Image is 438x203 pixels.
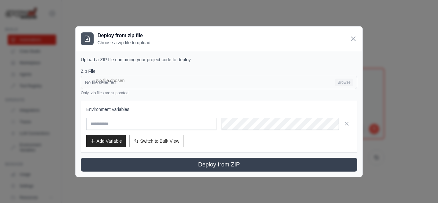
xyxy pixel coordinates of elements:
[130,135,183,147] button: Switch to Bulk View
[86,135,126,147] button: Add Variable
[140,138,179,144] span: Switch to Bulk View
[81,56,357,63] p: Upload a ZIP file containing your project code to deploy.
[97,32,152,39] h3: Deploy from zip file
[81,90,357,96] p: Only .zip files are supported
[81,158,357,172] button: Deploy from ZIP
[97,39,152,46] p: Choose a zip file to upload.
[406,172,438,203] iframe: Chat Widget
[81,76,357,89] input: No file selected Browse
[86,106,352,113] h3: Environment Variables
[81,68,357,74] label: Zip File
